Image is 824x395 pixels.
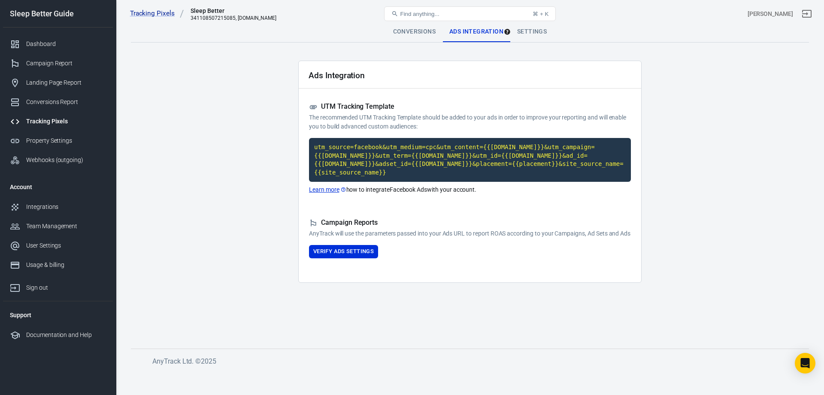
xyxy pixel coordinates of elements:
a: Landing Page Report [3,73,113,92]
a: Sign out [797,3,817,24]
div: User Settings [26,241,106,250]
div: Team Management [26,222,106,231]
div: Dashboard [26,40,106,49]
div: Tooltip anchor [503,28,511,36]
a: Campaign Report [3,54,113,73]
div: Sign out [26,283,106,292]
div: Documentation and Help [26,331,106,340]
div: Integrations [26,202,106,211]
h5: Campaign Reports [309,218,631,227]
a: Property Settings [3,131,113,150]
div: Landing Page Report [26,78,106,87]
div: Campaign Report [26,59,106,68]
a: Dashboard [3,34,113,54]
div: Sleep Better [191,6,276,15]
li: Support [3,305,113,325]
a: Team Management [3,217,113,236]
p: how to integrate Facebook Ads with your account. [309,185,631,194]
h6: AnyTrack Ltd. © 2025 [152,356,796,367]
a: Webhooks (outgoing) [3,150,113,170]
div: Conversions [386,21,442,42]
div: Open Intercom Messenger [795,353,815,374]
div: Account id: ssz0EPfR [748,9,793,18]
button: Find anything...⌘ + K [384,6,556,21]
button: Verify Ads Settings [309,245,378,258]
a: Tracking Pixels [130,9,184,18]
a: User Settings [3,236,113,255]
h2: Ads Integration [309,71,365,80]
a: Usage & billing [3,255,113,275]
span: Find anything... [400,11,439,17]
a: Integrations [3,197,113,217]
div: Sleep Better Guide [3,10,113,18]
div: Webhooks (outgoing) [26,156,106,165]
a: Learn more [309,185,346,194]
div: 341108507215085, sleepbetterinfo.com [191,15,276,21]
div: Usage & billing [26,260,106,269]
code: Click to copy [309,138,631,182]
li: Account [3,177,113,197]
p: AnyTrack will use the parameters passed into your Ads URL to report ROAS according to your Campai... [309,229,631,238]
p: The recommended UTM Tracking Template should be added to your ads in order to improve your report... [309,113,631,131]
a: Sign out [3,275,113,297]
a: Conversions Report [3,92,113,112]
div: Conversions Report [26,98,106,107]
div: Property Settings [26,136,106,145]
h5: UTM Tracking Template [309,102,631,111]
a: Tracking Pixels [3,112,113,131]
div: Ads Integration [442,21,510,42]
div: Settings [510,21,554,42]
div: ⌘ + K [533,11,548,17]
div: Tracking Pixels [26,117,106,126]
